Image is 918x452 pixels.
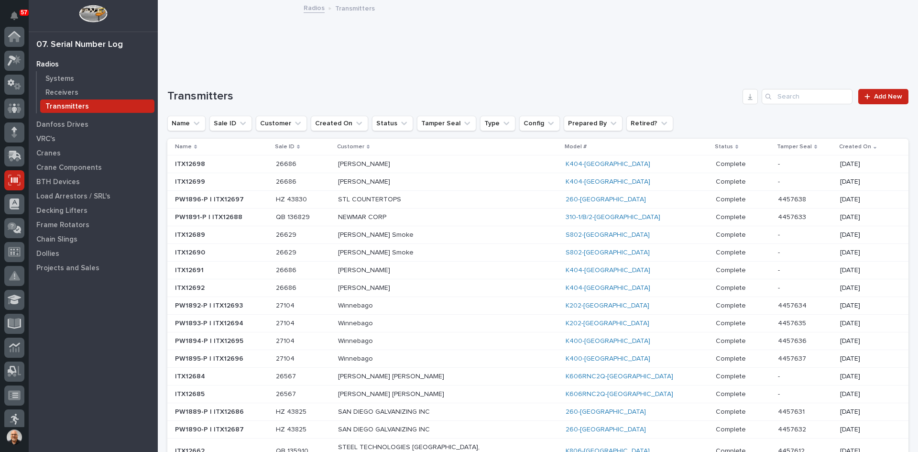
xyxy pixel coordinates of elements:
[762,89,852,104] input: Search
[716,318,748,328] p: Complete
[566,390,673,398] a: K606RNC2Q-[GEOGRAPHIC_DATA]
[858,89,908,104] a: Add New
[338,373,505,381] p: [PERSON_NAME] [PERSON_NAME]
[566,320,649,328] a: K202-[GEOGRAPHIC_DATA]
[29,175,158,189] a: BTH Devices
[778,371,782,381] p: -
[480,116,515,131] button: Type
[167,332,908,350] tr: PW1894-P | ITX12695PW1894-P | ITX12695 2710427104 WinnebagoK400-[GEOGRAPHIC_DATA] CompleteComplet...
[21,9,27,16] p: 57
[29,232,158,246] a: Chain Slings
[338,337,505,345] p: Winnebago
[167,116,206,131] button: Name
[840,196,893,204] p: [DATE]
[716,335,748,345] p: Complete
[338,231,505,239] p: [PERSON_NAME] Smoke
[175,335,245,345] p: PW1894-P | ITX12695
[167,191,908,209] tr: PW1896-P | ITX12697PW1896-P | ITX12697 HZ 43830HZ 43830 STL COUNTERTOPS260-[GEOGRAPHIC_DATA] Comp...
[36,221,89,230] p: Frame Rotators
[716,300,748,310] p: Complete
[36,264,99,273] p: Projects and Sales
[840,390,893,398] p: [DATE]
[716,211,748,221] p: Complete
[36,178,80,187] p: BTH Devices
[175,318,245,328] p: PW1893-P | ITX12694
[778,424,808,434] p: 4457632
[566,284,650,292] a: K404-[GEOGRAPHIC_DATA]
[566,266,650,275] a: K404-[GEOGRAPHIC_DATA]
[167,89,739,103] h1: Transmitters
[276,229,298,239] p: 26629
[175,282,207,292] p: ITX12692
[840,266,893,275] p: [DATE]
[778,388,782,398] p: -
[566,196,646,204] a: 260-[GEOGRAPHIC_DATA]
[840,320,893,328] p: [DATE]
[37,72,158,85] a: Systems
[338,408,505,416] p: SAN DIEGO GALVANIZING INC
[338,426,505,434] p: SAN DIEGO GALVANIZING INC
[167,385,908,403] tr: ITX12685ITX12685 2656726567 [PERSON_NAME] [PERSON_NAME]K606RNC2Q-[GEOGRAPHIC_DATA] CompleteComple...
[167,279,908,297] tr: ITX12692ITX12692 2668626686 [PERSON_NAME]K404-[GEOGRAPHIC_DATA] CompleteComplete -- [DATE]
[175,388,207,398] p: ITX12685
[167,420,908,438] tr: PW1890-P | ITX12687PW1890-P | ITX12687 HZ 43825HZ 43825 SAN DIEGO GALVANIZING INC260-[GEOGRAPHIC_...
[566,160,650,168] a: K404-[GEOGRAPHIC_DATA]
[29,261,158,275] a: Projects and Sales
[338,284,505,292] p: [PERSON_NAME]
[716,282,748,292] p: Complete
[840,160,893,168] p: [DATE]
[778,229,782,239] p: -
[716,388,748,398] p: Complete
[175,194,246,204] p: PW1896-P | ITX12697
[840,284,893,292] p: [DATE]
[29,146,158,160] a: Cranes
[626,116,673,131] button: Retired?
[338,355,505,363] p: Winnebago
[167,262,908,279] tr: ITX12691ITX12691 2668626686 [PERSON_NAME]K404-[GEOGRAPHIC_DATA] CompleteComplete -- [DATE]
[276,194,309,204] p: HZ 43830
[275,142,295,152] p: Sale ID
[36,135,55,143] p: VRC's
[37,86,158,99] a: Receivers
[566,249,650,257] a: S802-[GEOGRAPHIC_DATA]
[840,426,893,434] p: [DATE]
[29,160,158,175] a: Crane Components
[45,88,78,97] p: Receivers
[36,149,61,158] p: Cranes
[4,6,24,26] button: Notifications
[276,247,298,257] p: 26629
[209,116,252,131] button: Sale ID
[840,302,893,310] p: [DATE]
[36,60,59,69] p: Radios
[840,355,893,363] p: [DATE]
[36,250,59,258] p: Dollies
[167,173,908,191] tr: ITX12699ITX12699 2668626686 [PERSON_NAME]K404-[GEOGRAPHIC_DATA] CompleteComplete -- [DATE]
[276,424,308,434] p: HZ 43825
[566,355,650,363] a: K400-[GEOGRAPHIC_DATA]
[29,218,158,232] a: Frame Rotators
[167,350,908,368] tr: PW1895-P | ITX12696PW1895-P | ITX12696 2710427104 WinnebagoK400-[GEOGRAPHIC_DATA] CompleteComplet...
[29,57,158,71] a: Radios
[566,178,650,186] a: K404-[GEOGRAPHIC_DATA]
[716,176,748,186] p: Complete
[29,117,158,132] a: Danfoss Drives
[566,231,650,239] a: S802-[GEOGRAPHIC_DATA]
[276,371,298,381] p: 26567
[276,176,298,186] p: 26686
[175,406,246,416] p: PW1889-P | ITX12686
[175,371,207,381] p: ITX12684
[778,247,782,257] p: -
[716,353,748,363] p: Complete
[304,2,325,13] a: Radios
[338,266,505,275] p: [PERSON_NAME]
[874,93,902,100] span: Add New
[36,192,110,201] p: Load Arrestors / SRL's
[840,337,893,345] p: [DATE]
[167,226,908,244] tr: ITX12689ITX12689 2662926629 [PERSON_NAME] SmokeS802-[GEOGRAPHIC_DATA] CompleteComplete -- [DATE]
[840,373,893,381] p: [DATE]
[840,178,893,186] p: [DATE]
[716,424,748,434] p: Complete
[778,176,782,186] p: -
[175,229,207,239] p: ITX12689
